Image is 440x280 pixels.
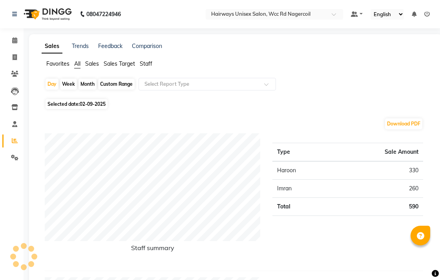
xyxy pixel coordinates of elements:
[86,3,121,25] b: 08047224946
[45,244,261,255] h6: Staff summary
[272,143,332,162] th: Type
[98,42,122,50] a: Feedback
[80,101,106,107] span: 02-09-2025
[72,42,89,50] a: Trends
[20,3,74,25] img: logo
[332,143,423,162] th: Sale Amount
[332,161,423,180] td: 330
[46,79,58,90] div: Day
[272,198,332,216] td: Total
[85,60,99,67] span: Sales
[272,180,332,198] td: Imran
[79,79,97,90] div: Month
[42,39,62,53] a: Sales
[46,60,69,67] span: Favorites
[140,60,152,67] span: Staff
[407,249,432,272] iframe: chat widget
[332,180,423,198] td: 260
[132,42,162,50] a: Comparison
[60,79,77,90] div: Week
[98,79,135,90] div: Custom Range
[104,60,135,67] span: Sales Target
[46,99,108,109] span: Selected date:
[272,161,332,180] td: Haroon
[385,118,422,129] button: Download PDF
[74,60,80,67] span: All
[332,198,423,216] td: 590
